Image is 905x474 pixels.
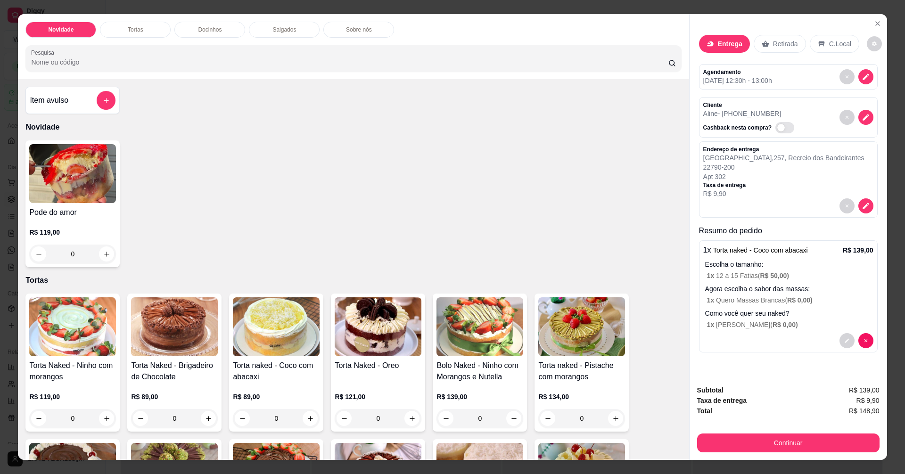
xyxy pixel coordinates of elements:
[760,272,789,279] span: R$ 50,00 )
[31,57,668,67] input: Pesquisa
[99,246,114,262] button: increase-product-quantity
[31,49,58,57] label: Pesquisa
[131,360,218,383] h4: Torta Naked - Brigadeiro de Chocolate
[346,26,372,33] p: Sobre nós
[697,386,724,394] strong: Subtotal
[705,309,873,318] p: Como você quer seu naked?
[29,297,116,356] img: product-image
[538,392,625,401] p: R$ 134,00
[436,360,523,383] h4: Bolo Naked - Ninho com Morangos e Nutella
[29,360,116,383] h4: Torta Naked - Ninho com morangos
[839,333,855,348] button: decrease-product-quantity
[436,297,523,356] img: product-image
[858,333,873,348] button: decrease-product-quantity
[233,360,320,383] h4: Torta naked - Coco com abacaxi
[703,146,864,153] p: Endereço de entrega
[707,296,716,304] span: 1 x
[703,245,808,256] p: 1 x
[713,246,808,254] span: Torta naked - Coco com abacaxi
[870,16,885,31] button: Close
[703,68,839,76] p: Agendamento
[849,406,880,416] span: R$ 148,90
[703,76,839,85] p: [DATE] 12:30h - 13:00h
[699,225,878,237] p: Resumo do pedido
[773,321,798,328] span: R$ 0,00 )
[707,320,873,329] p: [PERSON_NAME] (
[131,392,218,401] p: R$ 89,00
[703,163,864,172] p: 22790-200
[718,39,742,49] p: Entrega
[707,272,716,279] span: 1 x
[858,110,873,125] button: decrease-product-quantity
[707,295,873,305] p: Quero Massas Brancas (
[31,246,46,262] button: decrease-product-quantity
[858,69,873,84] button: decrease-product-quantity
[97,91,115,110] button: add-separate-item
[703,101,798,109] p: Cliente
[335,360,421,371] h4: Torta Naked - Oreo
[29,207,116,218] h4: Pode do amor
[705,284,873,294] p: Agora escolha o sabor das massas:
[30,95,68,106] h4: Item avulso
[839,110,855,125] button: decrease-product-quantity
[829,39,851,49] p: C.Local
[29,392,116,401] p: R$ 119,00
[272,26,296,33] p: Salgados
[773,39,798,49] p: Retirada
[707,321,716,328] span: 1 x
[703,109,798,118] p: Aline - [PHONE_NUMBER]
[538,360,625,383] h4: Torta naked - Pistache com morangos
[538,297,625,356] img: product-image
[839,198,855,213] button: decrease-product-quantity
[198,26,222,33] p: Docinhos
[703,124,772,131] p: Cashback nesta compra?
[705,260,873,269] p: Escolha o tamanho:
[29,144,116,203] img: product-image
[707,271,873,280] p: 12 a 15 Fatias (
[335,297,421,356] img: product-image
[703,189,864,198] p: R$ 9,90
[25,122,681,133] p: Novidade
[436,392,523,401] p: R$ 139,00
[25,275,681,286] p: Tortas
[703,172,864,181] p: Apt 302
[697,397,747,404] strong: Taxa de entrega
[131,297,218,356] img: product-image
[787,296,813,304] span: R$ 0,00 )
[335,392,421,401] p: R$ 121,00
[128,26,143,33] p: Tortas
[703,181,864,189] p: Taxa de entrega
[48,26,74,33] p: Novidade
[775,122,798,133] label: Automatic updates
[233,392,320,401] p: R$ 89,00
[849,385,880,395] span: R$ 139,00
[703,153,864,163] p: [GEOGRAPHIC_DATA] , 257 , Recreio dos Bandeirantes
[856,395,880,406] span: R$ 9,90
[29,228,116,237] p: R$ 119,00
[697,407,712,415] strong: Total
[843,245,873,255] p: R$ 139,00
[867,36,882,51] button: decrease-product-quantity
[839,69,855,84] button: decrease-product-quantity
[697,433,880,452] button: Continuar
[233,297,320,356] img: product-image
[858,198,873,213] button: decrease-product-quantity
